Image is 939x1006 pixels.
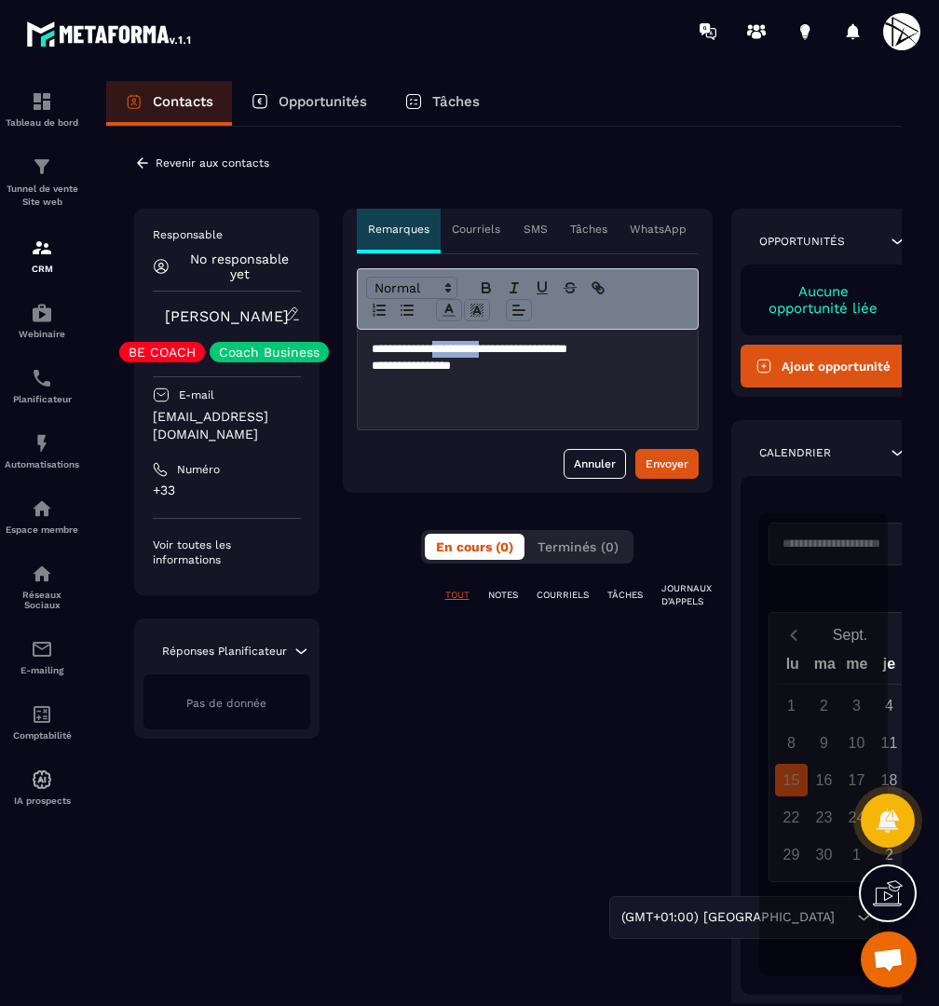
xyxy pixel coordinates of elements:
p: IA prospects [5,795,79,806]
img: social-network [31,563,53,585]
button: Terminés (0) [526,534,630,560]
p: Aucune opportunité liée [759,283,889,317]
p: Opportunités [279,93,367,110]
img: automations [31,768,53,791]
img: automations [31,497,53,520]
p: Coach Business [219,346,320,359]
p: Opportunités [759,234,845,249]
span: En cours (0) [436,539,513,554]
div: je [873,651,905,684]
p: Voir toutes les informations [153,537,301,567]
p: Numéro [177,462,220,477]
p: Calendrier [759,445,831,460]
a: Opportunités [232,81,386,126]
a: Tâches [386,81,498,126]
p: CRM [5,264,79,274]
p: Remarques [368,222,429,237]
a: accountantaccountantComptabilité [5,689,79,754]
p: Espace membre [5,524,79,535]
span: Terminés (0) [538,539,619,554]
a: social-networksocial-networkRéseaux Sociaux [5,549,79,624]
p: Courriels [452,222,500,237]
a: automationsautomationsWebinaire [5,288,79,353]
p: Webinaire [5,329,79,339]
p: Tableau de bord [5,117,79,128]
a: schedulerschedulerPlanificateur [5,353,79,418]
a: [PERSON_NAME] [165,307,289,325]
p: WhatsApp [630,222,687,237]
p: Responsable [153,227,301,242]
a: formationformationTunnel de vente Site web [5,142,79,223]
p: SMS [524,222,548,237]
p: TÂCHES [607,589,643,602]
img: formation [31,156,53,178]
img: formation [31,90,53,113]
img: automations [31,302,53,324]
a: automationsautomationsAutomatisations [5,418,79,483]
button: En cours (0) [425,534,524,560]
p: Planificateur [5,394,79,404]
p: COURRIELS [537,589,589,602]
p: Réponses Planificateur [162,644,287,659]
p: [EMAIL_ADDRESS][DOMAIN_NAME] [153,408,301,443]
a: formationformationTableau de bord [5,76,79,142]
p: No responsable yet [179,251,301,281]
button: Envoyer [635,449,699,479]
div: 4 [873,689,905,722]
a: Contacts [106,81,232,126]
a: formationformationCRM [5,223,79,288]
p: E-mail [179,387,214,402]
p: Tâches [432,93,480,110]
div: Search for option [609,896,878,939]
p: TOUT [445,589,469,602]
span: (GMT+01:00) [GEOGRAPHIC_DATA] [617,907,838,928]
img: formation [31,237,53,259]
a: automationsautomationsEspace membre [5,483,79,549]
button: Ajout opportunité [741,345,907,387]
div: 18 [873,764,905,796]
img: email [31,638,53,660]
p: Comptabilité [5,730,79,741]
div: Envoyer [646,455,688,473]
div: 11 [873,727,905,759]
p: NOTES [488,589,518,602]
p: BE COACH [129,346,196,359]
div: Ouvrir le chat [861,931,917,987]
p: JOURNAUX D'APPELS [661,582,712,608]
p: Tunnel de vente Site web [5,183,79,209]
img: logo [26,17,194,50]
img: automations [31,432,53,455]
button: Annuler [564,449,626,479]
p: Revenir aux contacts [156,156,269,170]
p: E-mailing [5,665,79,675]
a: emailemailE-mailing [5,624,79,689]
p: Réseaux Sociaux [5,590,79,610]
p: Automatisations [5,459,79,469]
p: Tâches [570,222,607,237]
span: Pas de donnée [186,697,266,710]
p: Contacts [153,93,213,110]
img: scheduler [31,367,53,389]
img: accountant [31,703,53,726]
p: +33 [153,482,301,499]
